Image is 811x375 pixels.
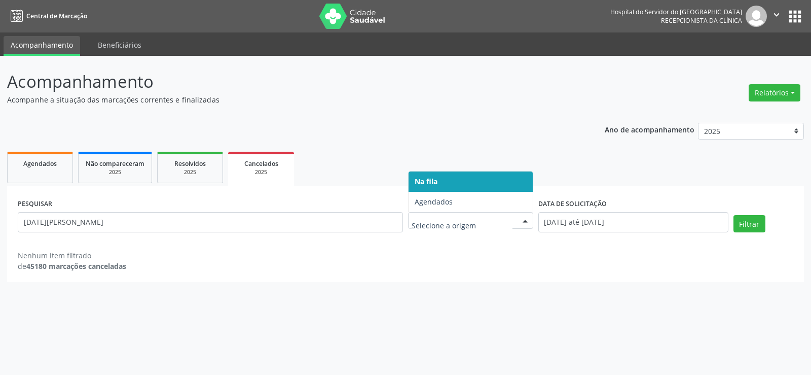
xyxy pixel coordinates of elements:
[244,159,278,168] span: Cancelados
[767,6,786,27] button: 
[538,196,607,212] label: DATA DE SOLICITAÇÃO
[661,16,742,25] span: Recepcionista da clínica
[174,159,206,168] span: Resolvidos
[23,159,57,168] span: Agendados
[610,8,742,16] div: Hospital do Servidor do [GEOGRAPHIC_DATA]
[538,212,728,232] input: Selecione um intervalo
[7,94,565,105] p: Acompanhe a situação das marcações correntes e finalizadas
[746,6,767,27] img: img
[235,168,287,176] div: 2025
[771,9,782,20] i: 
[86,159,144,168] span: Não compareceram
[4,36,80,56] a: Acompanhamento
[86,168,144,176] div: 2025
[91,36,149,54] a: Beneficiários
[749,84,800,101] button: Relatórios
[415,197,453,207] span: Agendados
[18,250,126,261] div: Nenhum item filtrado
[165,168,215,176] div: 2025
[18,196,52,212] label: PESQUISAR
[18,212,403,232] input: Nome, código do beneficiário ou CPF
[18,261,126,271] div: de
[412,216,512,236] input: Selecione a origem
[7,8,87,24] a: Central de Marcação
[26,12,87,20] span: Central de Marcação
[733,215,765,232] button: Filtrar
[26,261,126,271] strong: 45180 marcações canceladas
[786,8,804,25] button: apps
[605,123,694,135] p: Ano de acompanhamento
[7,69,565,94] p: Acompanhamento
[415,177,437,186] span: Na fila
